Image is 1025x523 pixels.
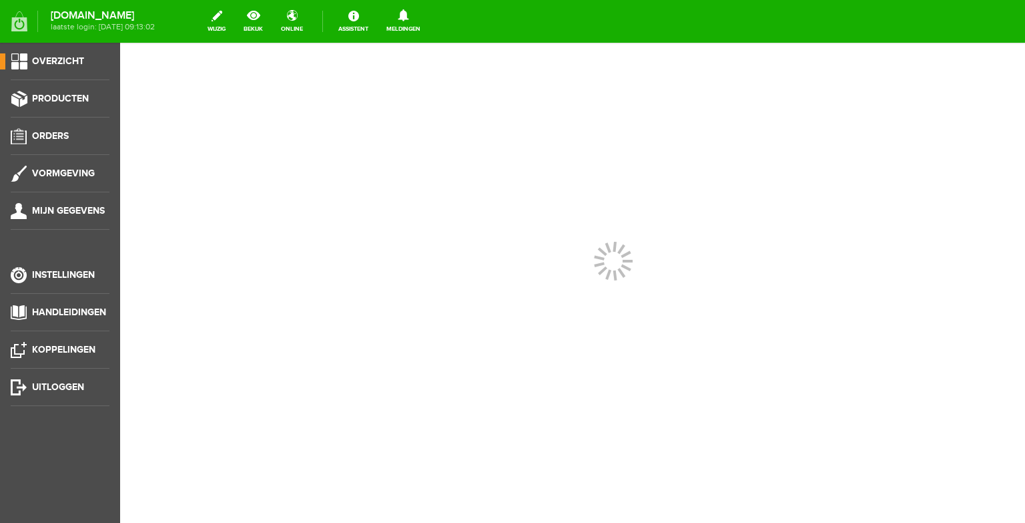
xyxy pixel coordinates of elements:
a: bekijk [236,7,271,36]
span: Instellingen [32,269,95,281]
span: Producten [32,93,89,104]
span: Orders [32,130,69,142]
span: Koppelingen [32,344,95,355]
a: online [273,7,311,36]
span: Handleidingen [32,307,106,318]
strong: [DOMAIN_NAME] [51,12,155,19]
span: Overzicht [32,55,84,67]
a: Meldingen [378,7,428,36]
span: Uitloggen [32,381,84,393]
span: Vormgeving [32,168,95,179]
span: Mijn gegevens [32,205,105,216]
a: Assistent [330,7,376,36]
a: wijzig [200,7,234,36]
span: laatste login: [DATE] 09:13:02 [51,23,155,31]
